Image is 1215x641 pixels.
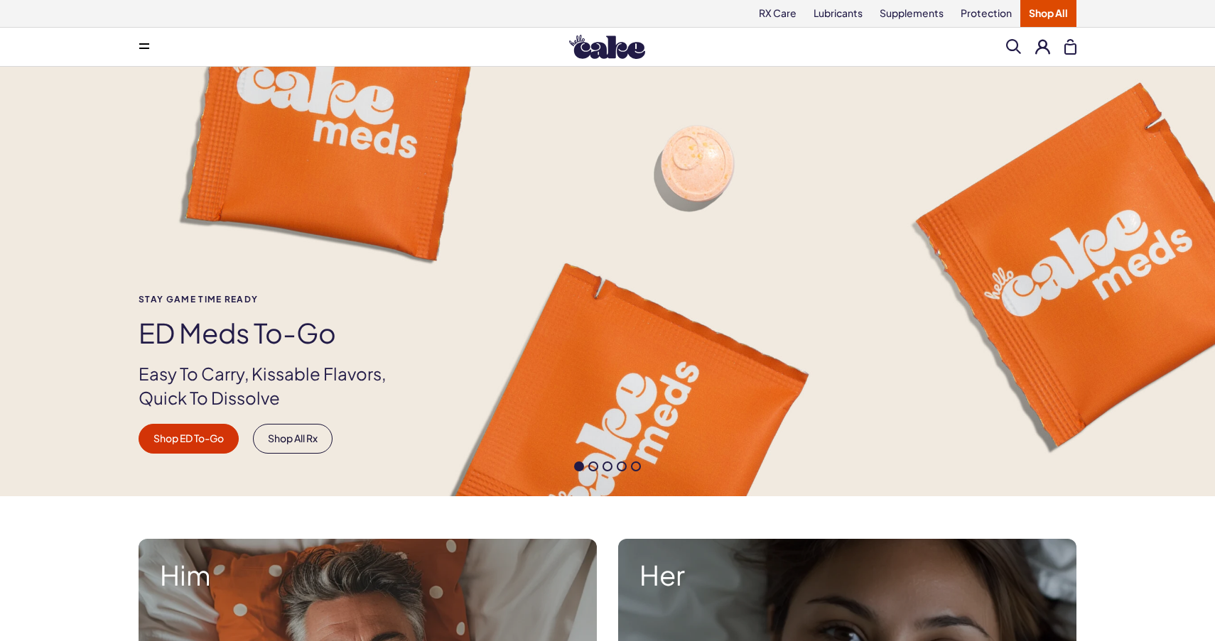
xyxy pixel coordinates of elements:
h1: ED Meds to-go [139,318,410,348]
p: Easy To Carry, Kissable Flavors, Quick To Dissolve [139,362,410,410]
a: Shop All Rx [253,424,333,454]
strong: Her [639,560,1055,590]
strong: Him [160,560,576,590]
span: Stay Game time ready [139,295,410,304]
img: Hello Cake [569,35,645,59]
a: Shop ED To-Go [139,424,239,454]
